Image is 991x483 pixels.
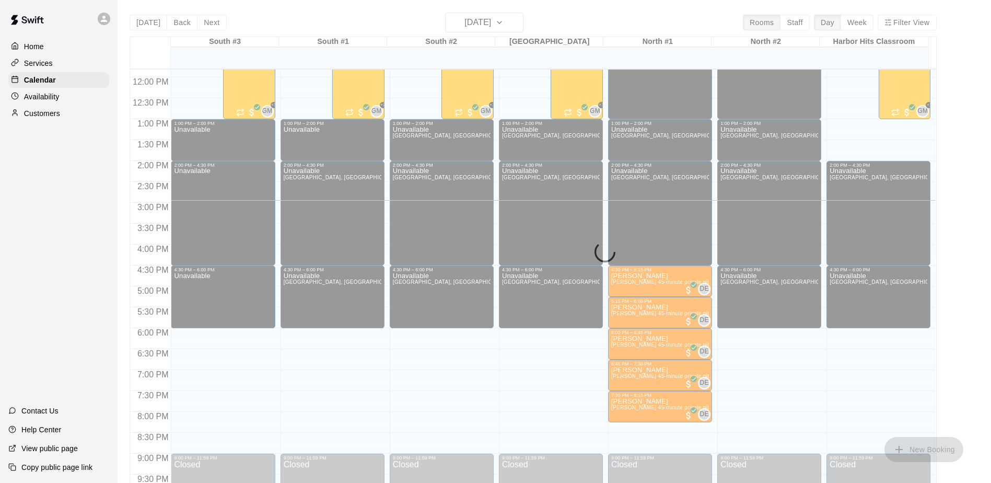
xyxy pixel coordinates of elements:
span: 3:00 PM [135,203,171,212]
span: Recurring event [564,108,572,117]
span: [PERSON_NAME] 45-minute private pitching instruction [611,342,750,348]
span: [GEOGRAPHIC_DATA], [GEOGRAPHIC_DATA] [393,133,511,139]
span: 7:30 PM [135,391,171,400]
div: 1:00 PM – 2:00 PM: Unavailable [281,119,384,161]
div: North #2 [712,37,820,47]
a: Customers [8,106,109,121]
div: 9:00 PM – 11:59 PM [720,455,766,461]
span: GM [371,106,382,117]
div: 1:00 PM – 2:00 PM [720,121,763,126]
div: 4:30 PM – 5:15 PM: Sam Farrens [608,266,712,297]
div: Davis Engel [698,408,710,421]
p: View public page [21,443,78,454]
div: 1:00 PM – 2:00 PM: Unavailable [608,119,712,161]
span: DE [699,378,708,388]
p: Availability [24,91,60,102]
div: Harbor Hits Classroom [820,37,928,47]
span: [GEOGRAPHIC_DATA], [GEOGRAPHIC_DATA], Harbor Hits Classroom [393,279,570,285]
span: Recurring event [454,108,463,117]
div: Graham Mercado [261,105,274,118]
span: GM [481,106,491,117]
span: 8:30 PM [135,433,171,442]
span: Recurring event [345,108,354,117]
span: +1 [380,102,386,108]
span: 7:00 PM [135,370,171,379]
span: Recurring event [236,108,244,117]
div: 1:00 PM – 2:00 PM [611,121,654,126]
div: 6:00 PM – 6:45 PM: Trevor Brown [608,328,712,360]
div: 4:30 PM – 6:00 PM [502,267,545,272]
span: [GEOGRAPHIC_DATA], [GEOGRAPHIC_DATA], Harbor Hits Classroom [502,279,680,285]
div: 1:00 PM – 2:00 PM: Unavailable [717,119,821,161]
div: 1:00 PM – 2:00 PM [393,121,436,126]
div: 1:00 PM – 2:00 PM [284,121,327,126]
div: 2:00 PM – 4:30 PM [611,163,654,168]
div: 2:00 PM – 4:30 PM: Unavailable [717,161,821,266]
span: Graham Mercado & 1 other [265,105,274,118]
div: 4:30 PM – 6:00 PM [284,267,327,272]
div: Availability [8,89,109,105]
span: All customers have paid [574,107,585,118]
div: 2:00 PM – 4:30 PM [174,163,217,168]
span: Davis Engel [702,408,710,421]
span: 4:00 PM [135,245,171,254]
div: 2:00 PM – 4:30 PM [502,163,545,168]
span: [GEOGRAPHIC_DATA], [GEOGRAPHIC_DATA], Harbor Hits Classroom [720,175,898,180]
div: 2:00 PM – 4:30 PM [830,163,872,168]
a: Services [8,55,109,71]
div: 1:00 PM – 2:00 PM: Unavailable [171,119,275,161]
span: 6:00 PM [135,328,171,337]
div: North #1 [603,37,712,47]
p: Customers [24,108,60,119]
div: Graham Mercado [480,105,492,118]
div: 4:30 PM – 5:15 PM [611,267,654,272]
div: 4:30 PM – 6:00 PM: Unavailable [281,266,384,328]
div: Home [8,39,109,54]
span: You don't have the permission to add bookings [884,444,963,453]
span: [GEOGRAPHIC_DATA], [GEOGRAPHIC_DATA] [502,133,620,139]
div: 2:00 PM – 4:30 PM: Unavailable [499,161,603,266]
span: DE [699,284,708,294]
span: All customers have paid [683,379,694,389]
div: 1:00 PM – 2:00 PM: Unavailable [499,119,603,161]
div: 9:00 PM – 11:59 PM [174,455,219,461]
span: 9:00 PM [135,454,171,463]
span: [GEOGRAPHIC_DATA], [GEOGRAPHIC_DATA], Harbor Hits Classroom [502,175,680,180]
div: 6:45 PM – 7:30 PM: Landon Edlin [608,360,712,391]
div: 7:30 PM – 8:15 PM [611,393,654,398]
p: Help Center [21,424,61,435]
div: Davis Engel [698,377,710,389]
p: Contact Us [21,406,59,416]
span: GM [917,106,928,117]
span: Graham Mercado & 1 other [593,105,601,118]
span: DE [699,409,708,420]
span: Graham Mercado & 1 other [375,105,383,118]
span: [GEOGRAPHIC_DATA], [GEOGRAPHIC_DATA], Harbor Hits Classroom [284,279,461,285]
span: [PERSON_NAME] 45-minute private pitching instruction [611,310,750,316]
span: All customers have paid [683,410,694,421]
div: 9:00 PM – 11:59 PM [502,455,547,461]
span: +1 [926,102,932,108]
span: 3:30 PM [135,224,171,233]
span: +1 [598,102,604,108]
span: All customers have paid [465,107,475,118]
span: DE [699,347,708,357]
div: South #3 [171,37,279,47]
span: [GEOGRAPHIC_DATA], [GEOGRAPHIC_DATA] [611,133,729,139]
a: Calendar [8,72,109,88]
span: 5:30 PM [135,307,171,316]
span: All customers have paid [356,107,366,118]
div: 4:30 PM – 6:00 PM: Unavailable [171,266,275,328]
div: 4:30 PM – 6:00 PM: Unavailable [499,266,603,328]
span: [GEOGRAPHIC_DATA], [GEOGRAPHIC_DATA] [720,133,838,139]
span: Davis Engel [702,377,710,389]
div: 1:00 PM – 2:00 PM [174,121,217,126]
span: GM [262,106,273,117]
span: +1 [489,102,495,108]
div: 9:00 PM – 11:59 PM [611,455,657,461]
div: 2:00 PM – 4:30 PM: Unavailable [171,161,275,266]
span: [GEOGRAPHIC_DATA], [GEOGRAPHIC_DATA], Harbor Hits Classroom [393,175,570,180]
p: Home [24,41,44,52]
div: Davis Engel [698,346,710,358]
span: Davis Engel [702,283,710,295]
